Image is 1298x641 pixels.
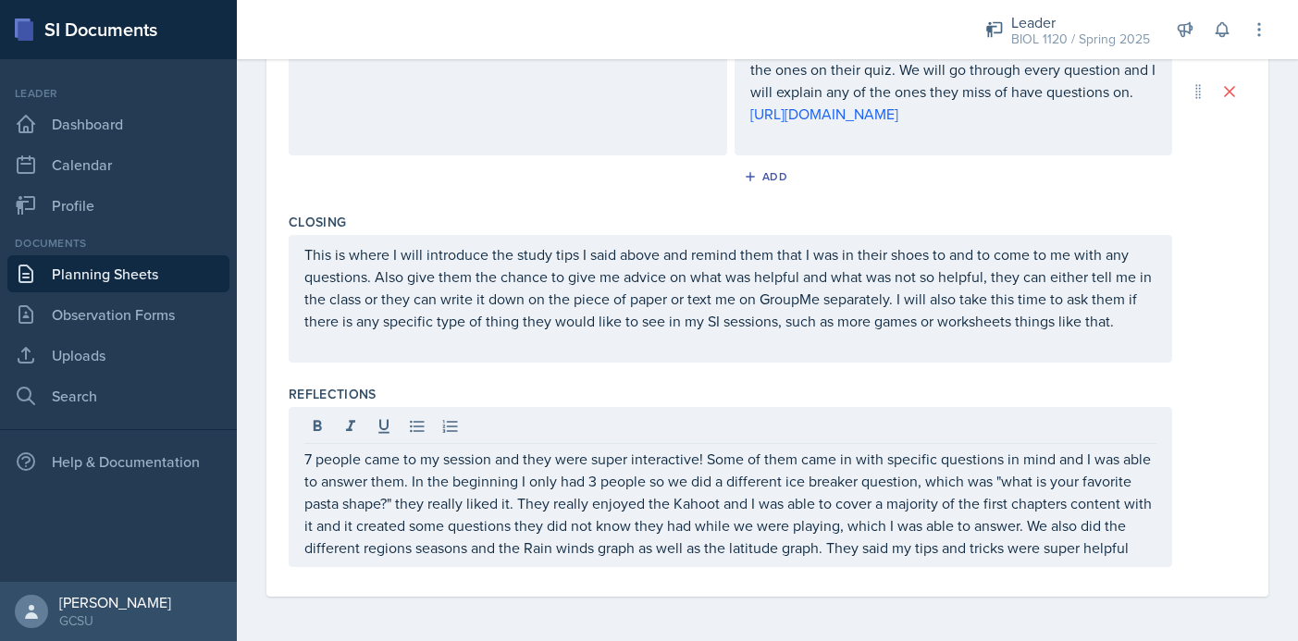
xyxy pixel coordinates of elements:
[7,85,229,102] div: Leader
[7,255,229,292] a: Planning Sheets
[7,187,229,224] a: Profile
[750,36,1157,103] p: I made a Kahoot with 20-25 questions that would be similar to the ones on their quiz. We will go ...
[289,213,346,231] label: Closing
[304,243,1156,332] p: This is where I will introduce the study tips I said above and remind them that I was in their sh...
[748,169,787,184] div: Add
[7,146,229,183] a: Calendar
[289,385,377,403] label: Reflections
[737,163,797,191] button: Add
[7,337,229,374] a: Uploads
[1011,11,1150,33] div: Leader
[59,611,171,630] div: GCSU
[7,443,229,480] div: Help & Documentation
[7,235,229,252] div: Documents
[1011,30,1150,49] div: BIOL 1120 / Spring 2025
[304,448,1156,559] p: 7 people came to my session and they were super interactive! Some of them came in with specific q...
[7,296,229,333] a: Observation Forms
[7,377,229,414] a: Search
[7,105,229,142] a: Dashboard
[59,593,171,611] div: [PERSON_NAME]
[750,104,898,124] a: [URL][DOMAIN_NAME]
